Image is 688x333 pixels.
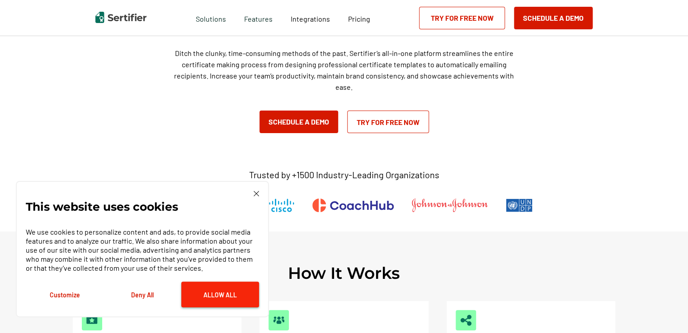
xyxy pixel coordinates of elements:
img: Choose Template Image [86,314,98,326]
a: Integrations [291,12,330,23]
a: Pricing [348,12,370,23]
iframe: Chat Widget [643,290,688,333]
p: This website uses cookies [26,202,178,211]
p: Trusted by +1500 Industry-Leading Organizations [249,169,439,180]
button: Schedule a Demo [514,7,593,29]
button: Allow All [181,282,259,307]
img: CoachHub [312,199,394,212]
img: Sertifier | Digital Credentialing Platform [95,12,146,23]
span: Solutions [196,12,226,23]
button: Customize [26,282,104,307]
img: Cookie Popup Close [254,191,259,196]
p: We use cookies to personalize content and ads, to provide social media features and to analyze ou... [26,227,259,273]
h2: How It Works [288,263,400,283]
img: Add Recipients Image [273,314,284,326]
button: Deny All [104,282,181,307]
a: Try for Free Now [347,111,429,133]
span: Integrations [291,14,330,23]
button: Schedule a Demo [259,111,338,133]
img: Johnson & Johnson [412,199,488,212]
p: Ditch the clunky, time-consuming methods of the past. Sertifier’s all-in-one platform streamlines... [170,47,518,92]
img: Issue & Share Image [460,314,471,326]
span: Pricing [348,14,370,23]
a: Try for Free Now [419,7,505,29]
img: Cisco [269,199,294,212]
img: UNDP [506,199,532,212]
span: Features [244,12,273,23]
